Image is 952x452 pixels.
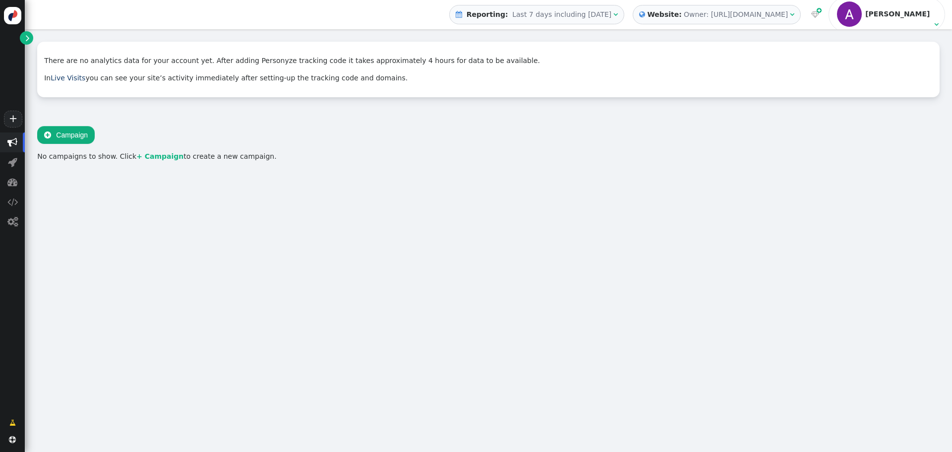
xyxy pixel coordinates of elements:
[456,11,462,18] span: 
[20,31,33,45] a: 
[4,111,22,128] a: +
[645,9,684,20] b: Website:
[790,11,794,18] span: 
[9,418,16,428] span: 
[37,125,940,162] div: No campaigns to show. Click to create a new campaign.
[934,21,939,28] span: 
[8,157,17,167] span: 
[465,10,510,18] b: Reporting:
[4,7,21,24] img: logo-icon.svg
[865,10,932,18] div: [PERSON_NAME]
[26,33,30,43] span: 
[51,74,85,82] a: Live Visits
[613,11,618,18] span: 
[512,10,611,18] span: Last 7 days including [DATE]
[2,414,23,432] a: 
[684,9,788,20] div: Owner: [URL][DOMAIN_NAME]
[811,11,819,18] span: 
[7,217,18,227] span: 
[639,9,645,20] span: 
[44,73,933,83] p: In you can see your site’s activity immediately after setting-up the tracking code and domains.
[809,9,821,20] a:  
[7,177,17,187] span: 
[837,1,862,26] img: ACg8ocJVKOu92JS6HQywTn_Y6Cy4q7aF7t15-HZaUiVukL33eCXFMA=s96-c
[44,56,933,66] p: There are no analytics data for your account yet. After adding Personyze tracking code it takes a...
[7,137,17,147] span: 
[7,197,18,207] span: 
[817,6,822,15] span: 
[9,436,16,443] span: 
